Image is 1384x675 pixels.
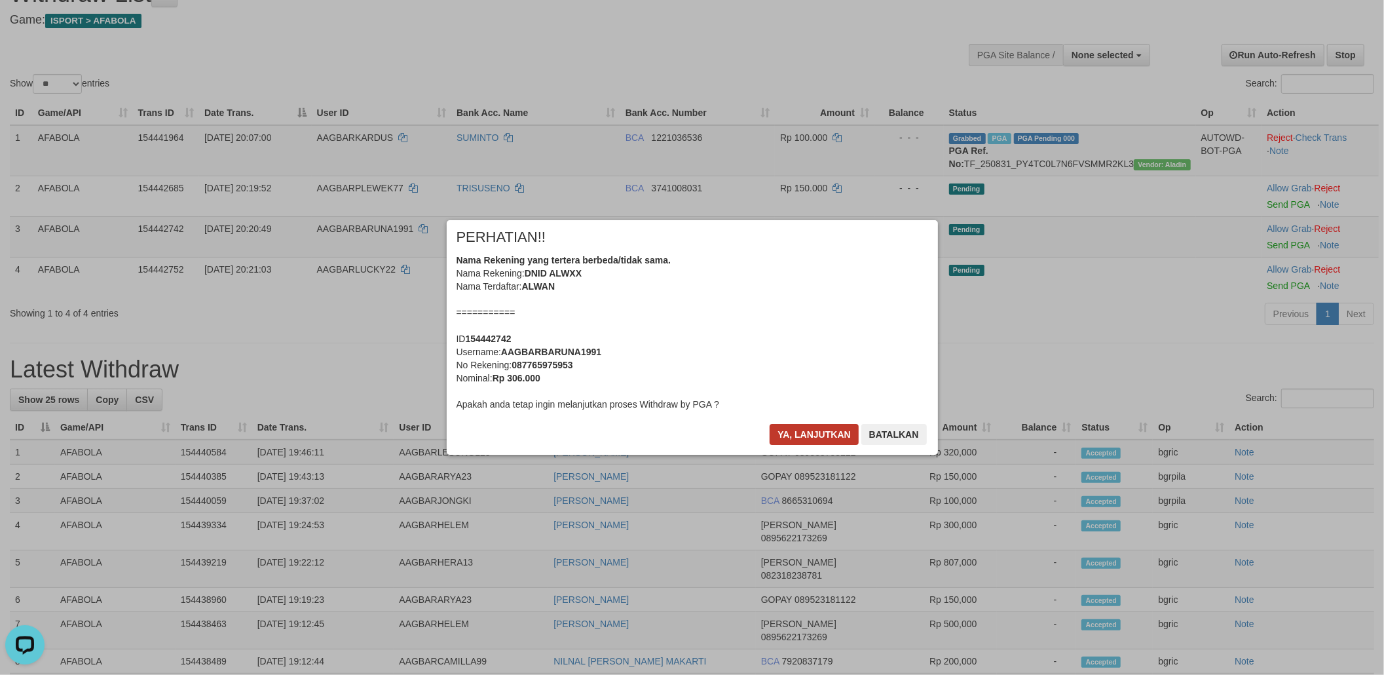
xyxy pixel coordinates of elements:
[466,334,512,344] b: 154442742
[525,268,582,279] b: DNID ALWXX
[512,360,572,370] b: 087765975953
[5,5,45,45] button: Open LiveChat chat widget
[457,231,546,244] span: PERHATIAN!!
[457,255,671,265] b: Nama Rekening yang tertera berbeda/tidak sama.
[861,424,927,445] button: Batalkan
[770,424,859,445] button: Ya, lanjutkan
[457,254,928,411] div: Nama Rekening: Nama Terdaftar: =========== ID Username: No Rekening: Nominal: Apakah anda tetap i...
[522,281,555,292] b: ALWAN
[493,373,540,383] b: Rp 306.000
[501,347,601,357] b: AAGBARBARUNA1991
